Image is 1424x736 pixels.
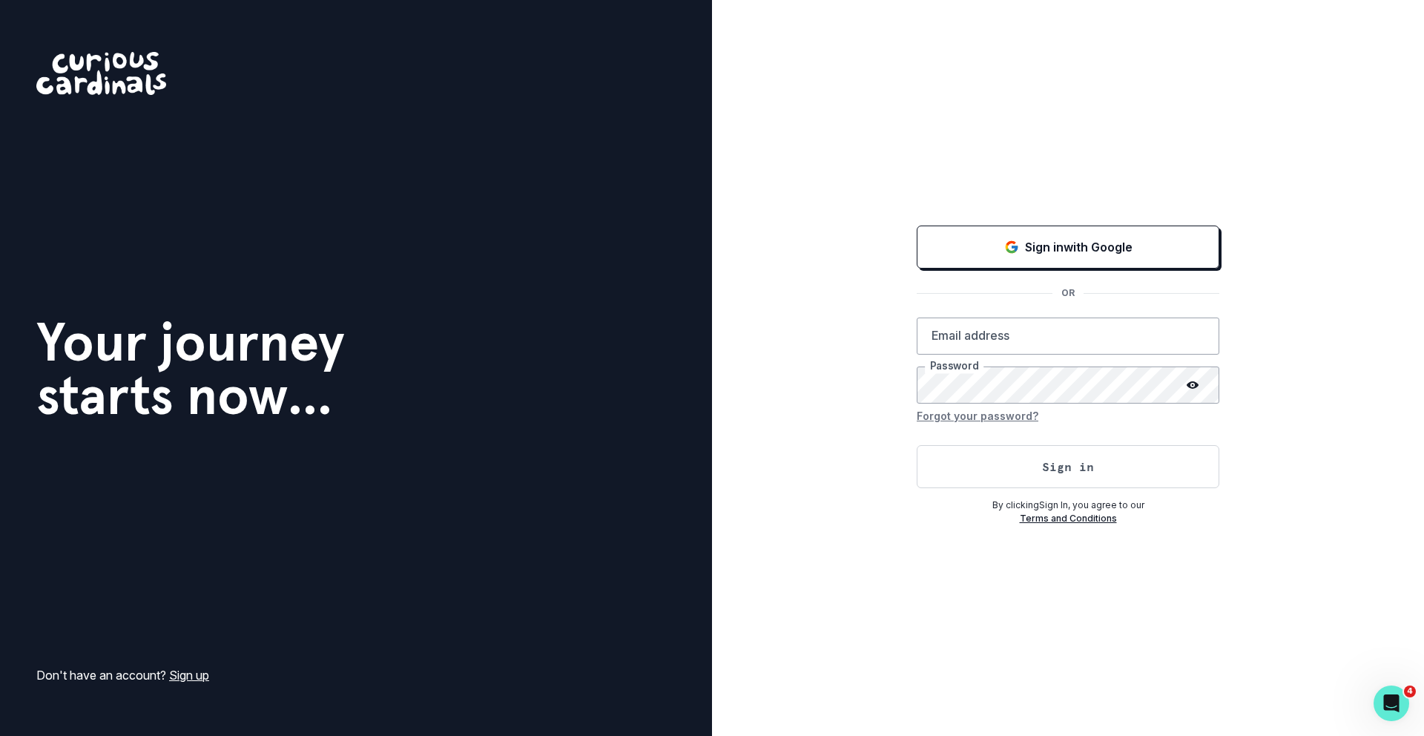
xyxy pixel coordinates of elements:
[917,445,1219,488] button: Sign in
[1052,286,1084,300] p: OR
[1025,238,1133,256] p: Sign in with Google
[36,315,345,422] h1: Your journey starts now...
[917,404,1038,427] button: Forgot your password?
[36,666,209,684] p: Don't have an account?
[1404,686,1416,697] span: 4
[917,499,1219,512] p: By clicking Sign In , you agree to our
[36,52,166,95] img: Curious Cardinals Logo
[917,226,1219,269] button: Sign in with Google (GSuite)
[1020,513,1117,524] a: Terms and Conditions
[169,668,209,683] a: Sign up
[1374,686,1409,721] iframe: Intercom live chat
